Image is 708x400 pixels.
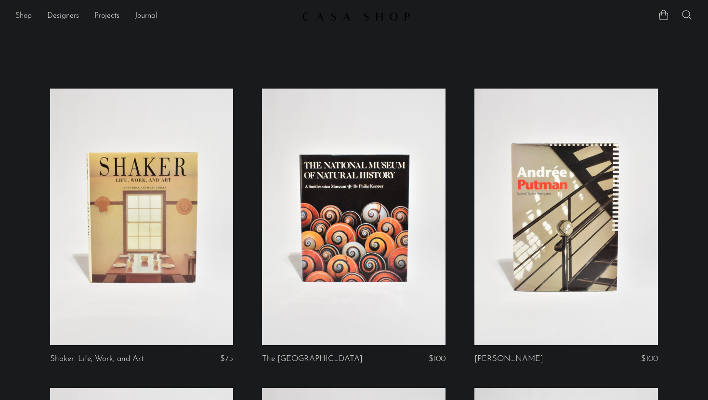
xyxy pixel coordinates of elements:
a: Journal [135,10,157,23]
span: $100 [641,355,658,363]
a: [PERSON_NAME] [474,355,543,363]
a: Designers [47,10,79,23]
ul: NEW HEADER MENU [15,8,294,25]
span: $100 [429,355,446,363]
span: $75 [220,355,233,363]
nav: Desktop navigation [15,8,294,25]
a: Shop [15,10,32,23]
a: Shaker: Life, Work, and Art [50,355,144,363]
a: The [GEOGRAPHIC_DATA] [262,355,363,363]
a: Projects [94,10,119,23]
